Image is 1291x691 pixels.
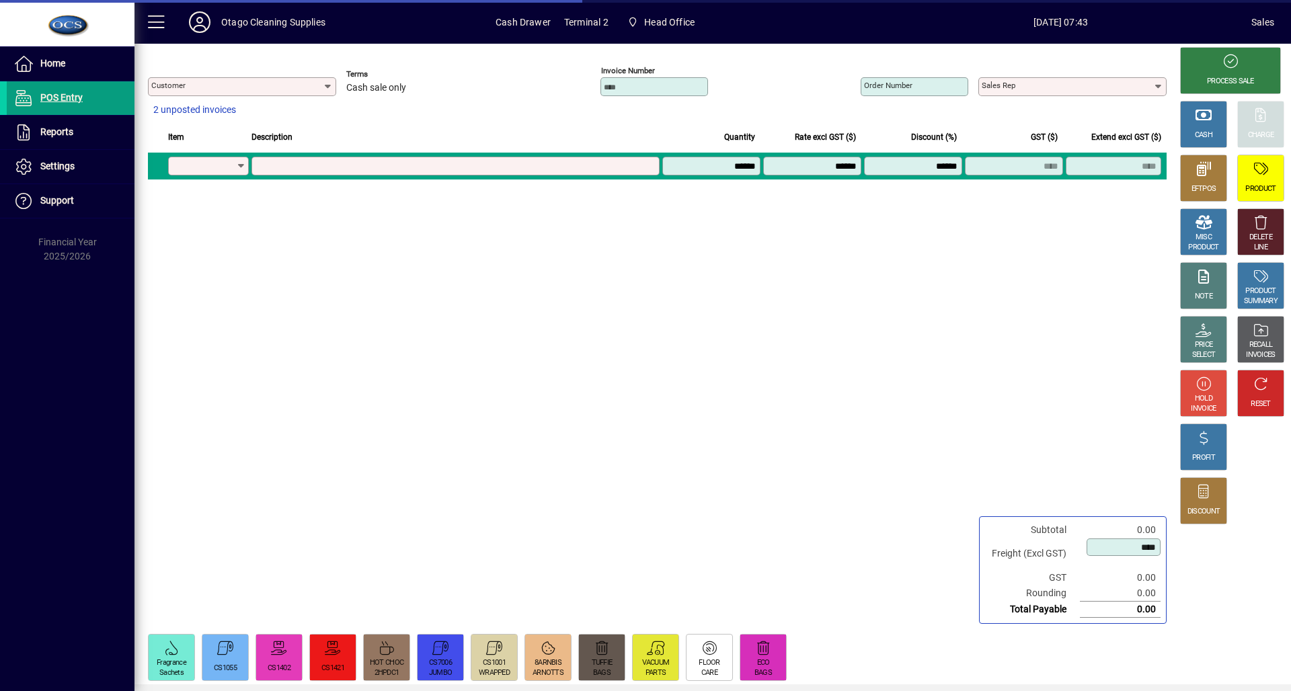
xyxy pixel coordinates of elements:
[1080,585,1161,602] td: 0.00
[346,70,427,79] span: Terms
[7,47,134,81] a: Home
[159,668,184,678] div: Sachets
[870,11,1251,33] span: [DATE] 07:43
[622,10,700,34] span: Head Office
[1191,404,1216,414] div: INVOICE
[370,658,403,668] div: HOT CHOC
[985,538,1080,570] td: Freight (Excl GST)
[7,184,134,218] a: Support
[429,668,453,678] div: JUMBO
[178,10,221,34] button: Profile
[645,668,666,678] div: PARTS
[1254,243,1267,253] div: LINE
[1187,507,1220,517] div: DISCOUNT
[564,11,609,33] span: Terminal 2
[1188,243,1218,253] div: PRODUCT
[1192,350,1216,360] div: SELECT
[168,130,184,145] span: Item
[321,663,344,674] div: CS1421
[985,585,1080,602] td: Rounding
[1191,184,1216,194] div: EFTPOS
[429,658,452,668] div: CS7006
[1195,130,1212,140] div: CASH
[1031,130,1058,145] span: GST ($)
[1251,399,1271,409] div: RESET
[1245,184,1276,194] div: PRODUCT
[1080,522,1161,538] td: 0.00
[533,668,563,678] div: ARNOTTS
[592,658,613,668] div: TUFFIE
[40,92,83,103] span: POS Entry
[1248,130,1274,140] div: CHARGE
[1246,350,1275,360] div: INVOICES
[1196,233,1212,243] div: MISC
[148,98,241,122] button: 2 unposted invoices
[1245,286,1276,296] div: PRODUCT
[982,81,1015,90] mat-label: Sales rep
[535,658,561,668] div: 8ARNBIS
[40,126,73,137] span: Reports
[40,161,75,171] span: Settings
[496,11,551,33] span: Cash Drawer
[864,81,912,90] mat-label: Order number
[479,668,510,678] div: WRAPPED
[985,522,1080,538] td: Subtotal
[214,663,237,674] div: CS1055
[375,668,399,678] div: 2HPDC1
[1251,11,1274,33] div: Sales
[1244,296,1278,307] div: SUMMARY
[153,103,236,117] span: 2 unposted invoices
[1192,453,1215,463] div: PROFIT
[1195,292,1212,302] div: NOTE
[701,668,717,678] div: CARE
[483,658,506,668] div: CS1001
[221,11,325,33] div: Otago Cleaning Supplies
[642,658,670,668] div: VACUUM
[1080,602,1161,618] td: 0.00
[985,570,1080,585] td: GST
[911,130,957,145] span: Discount (%)
[757,658,770,668] div: ECO
[7,150,134,184] a: Settings
[1080,570,1161,585] td: 0.00
[40,195,74,206] span: Support
[151,81,186,90] mat-label: Customer
[1249,233,1272,243] div: DELETE
[601,66,655,75] mat-label: Invoice number
[985,602,1080,618] td: Total Payable
[40,58,65,69] span: Home
[754,668,772,678] div: BAGS
[1249,340,1273,350] div: RECALL
[1195,340,1213,350] div: PRICE
[251,130,292,145] span: Description
[795,130,856,145] span: Rate excl GST ($)
[724,130,755,145] span: Quantity
[1195,394,1212,404] div: HOLD
[644,11,695,33] span: Head Office
[346,83,406,93] span: Cash sale only
[7,116,134,149] a: Reports
[1207,77,1254,87] div: PROCESS SALE
[1091,130,1161,145] span: Extend excl GST ($)
[593,668,611,678] div: BAGS
[699,658,720,668] div: FLOOR
[268,663,290,674] div: CS1402
[157,658,186,668] div: Fragrance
